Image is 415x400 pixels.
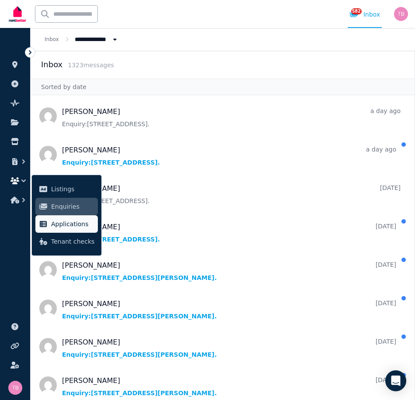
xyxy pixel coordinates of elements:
span: Listings [51,184,94,194]
span: 1323 message s [68,62,114,69]
nav: Breadcrumb [31,28,133,51]
a: Inbox [45,36,59,42]
span: 582 [351,8,362,14]
div: Inbox [349,10,380,19]
a: [PERSON_NAME][DATE]Enquiry:[STREET_ADDRESS][PERSON_NAME]. [62,260,396,282]
div: Sorted by date [31,79,415,95]
a: [PERSON_NAME][DATE]Enquiry:[STREET_ADDRESS][PERSON_NAME]. [62,299,396,321]
img: RentBetter [7,3,28,25]
a: [PERSON_NAME][DATE]Enquiry:[STREET_ADDRESS]. [62,183,401,205]
a: Enquiries [35,198,98,215]
div: Open Intercom Messenger [385,370,406,391]
nav: Message list [31,95,415,400]
a: [PERSON_NAME][DATE]Enquiry:[STREET_ADDRESS][PERSON_NAME]. [62,376,396,397]
span: Tenant checks [51,236,94,247]
img: Tracy Barrett [8,381,22,395]
a: [PERSON_NAME]a day agoEnquiry:[STREET_ADDRESS]. [62,145,396,167]
a: Listings [35,180,98,198]
a: [PERSON_NAME]a day agoEnquiry:[STREET_ADDRESS]. [62,107,401,128]
h2: Inbox [41,59,62,71]
a: [PERSON_NAME][DATE]Enquiry:[STREET_ADDRESS]. [62,222,396,244]
span: Applications [51,219,94,229]
img: Tracy Barrett [394,7,408,21]
a: [PERSON_NAME][DATE]Enquiry:[STREET_ADDRESS][PERSON_NAME]. [62,337,396,359]
span: Enquiries [51,201,94,212]
a: Tenant checks [35,233,98,250]
a: Applications [35,215,98,233]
